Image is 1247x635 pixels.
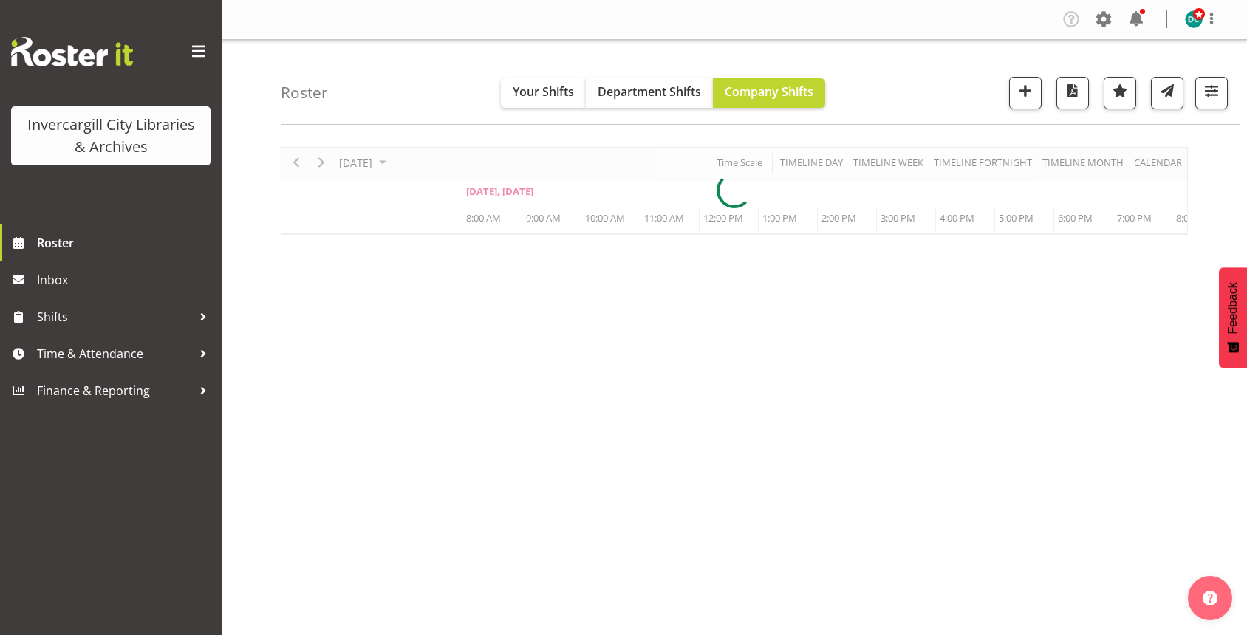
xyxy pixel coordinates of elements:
[26,114,196,158] div: Invercargill City Libraries & Archives
[1195,77,1228,109] button: Filter Shifts
[37,269,214,291] span: Inbox
[37,306,192,328] span: Shifts
[1219,267,1247,368] button: Feedback - Show survey
[1009,77,1042,109] button: Add a new shift
[1104,77,1136,109] button: Highlight an important date within the roster.
[1226,282,1240,334] span: Feedback
[1185,10,1203,28] img: donald-cunningham11616.jpg
[501,78,586,108] button: Your Shifts
[1203,591,1217,605] img: help-xxl-2.png
[37,343,192,365] span: Time & Attendance
[37,232,214,254] span: Roster
[11,37,133,66] img: Rosterit website logo
[586,78,713,108] button: Department Shifts
[513,83,574,100] span: Your Shifts
[713,78,825,108] button: Company Shifts
[281,84,328,101] h4: Roster
[1056,77,1089,109] button: Download a PDF of the roster for the current day
[1151,77,1183,109] button: Send a list of all shifts for the selected filtered period to all rostered employees.
[37,380,192,402] span: Finance & Reporting
[598,83,701,100] span: Department Shifts
[725,83,813,100] span: Company Shifts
